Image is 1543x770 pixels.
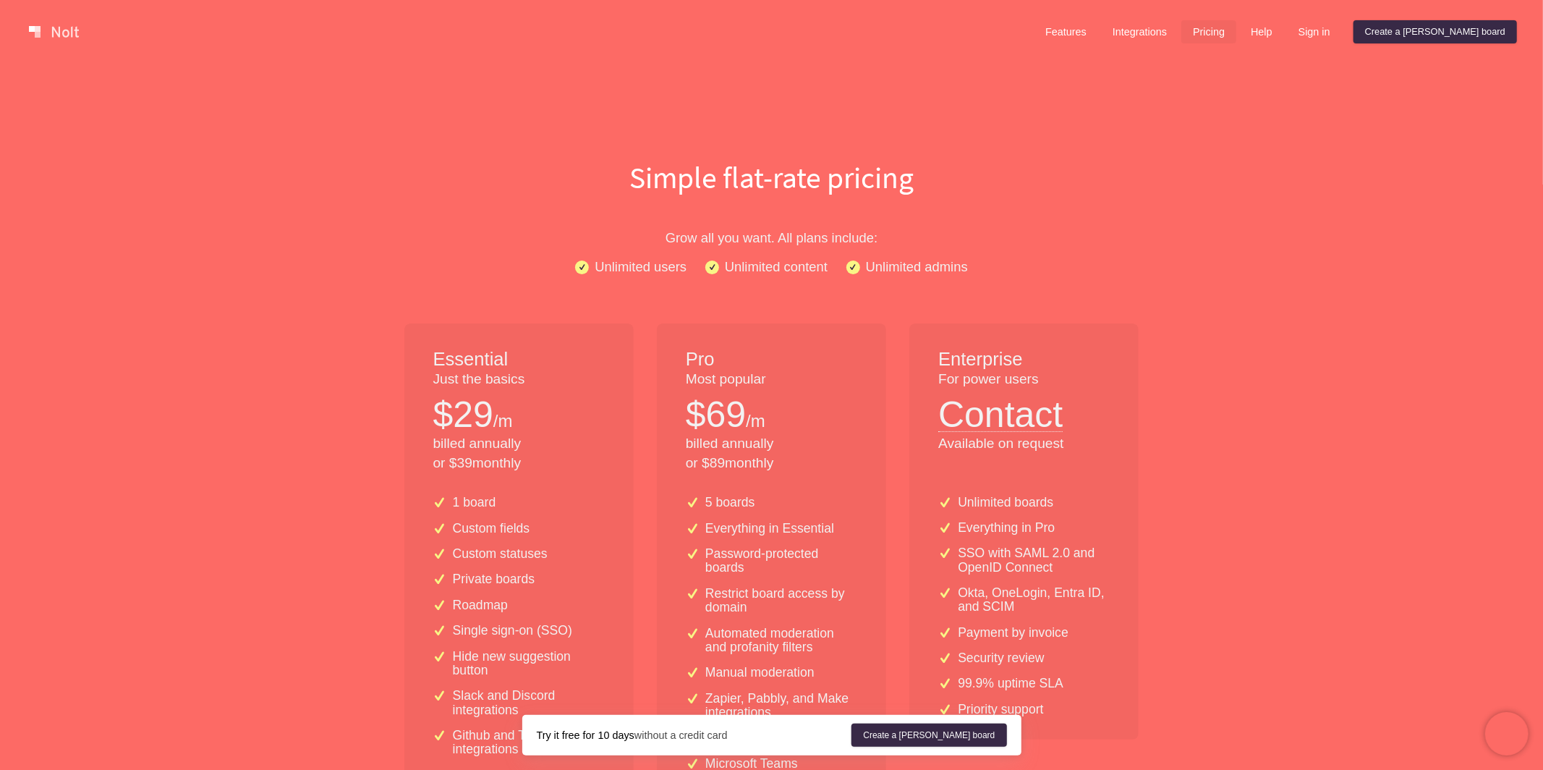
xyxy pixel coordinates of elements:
p: billed annually or $ 89 monthly [686,434,857,473]
p: Manual moderation [705,666,815,680]
h1: Essential [433,347,605,373]
p: Restrict board access by domain [705,587,857,615]
h1: Simple flat-rate pricing [309,156,1235,198]
a: Pricing [1181,20,1236,43]
p: Priority support [958,703,1043,716]
p: 99.9% uptime SLA [958,677,1063,690]
p: $ 69 [686,389,746,440]
p: SSO with SAML 2.0 and OpenID Connect [958,546,1110,575]
h1: Enterprise [938,347,1110,373]
p: Unlimited boards [958,496,1053,509]
p: For power users [938,370,1110,389]
p: Unlimited content [725,256,828,277]
p: Unlimited admins [866,256,968,277]
p: Available on request [938,434,1110,454]
p: Custom statuses [453,547,548,561]
p: Unlimited users [595,256,687,277]
p: Everything in Essential [705,522,834,536]
p: Zapier, Pabbly, and Make integrations [705,692,857,720]
p: Just the basics [433,370,605,389]
p: Security review [958,651,1044,665]
p: Okta, OneLogin, Entra ID, and SCIM [958,586,1110,614]
a: Help [1239,20,1284,43]
p: 1 board [453,496,496,509]
p: Most popular [686,370,857,389]
p: Hide new suggestion button [453,650,605,678]
a: Integrations [1101,20,1178,43]
p: /m [746,409,765,433]
a: Create a [PERSON_NAME] board [1353,20,1517,43]
p: Payment by invoice [958,626,1068,640]
h1: Pro [686,347,857,373]
a: Sign in [1287,20,1342,43]
strong: Try it free for 10 days [537,729,634,741]
p: Automated moderation and profanity filters [705,627,857,655]
p: Custom fields [453,522,530,536]
p: Grow all you want. All plans include: [309,227,1235,248]
p: 5 boards [705,496,755,509]
p: Password-protected boards [705,547,857,575]
a: Create a [PERSON_NAME] board [851,724,1006,747]
p: $ 29 [433,389,493,440]
p: Everything in Pro [958,521,1055,535]
p: Roadmap [453,598,508,612]
p: Single sign-on (SSO) [453,624,572,638]
p: Slack and Discord integrations [453,689,605,717]
a: Features [1034,20,1098,43]
p: Private boards [453,572,535,586]
p: /m [493,409,513,433]
p: billed annually or $ 39 monthly [433,434,605,473]
iframe: Chatra live chat [1485,712,1529,756]
div: without a credit card [537,728,852,742]
button: Contact [938,389,1063,432]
